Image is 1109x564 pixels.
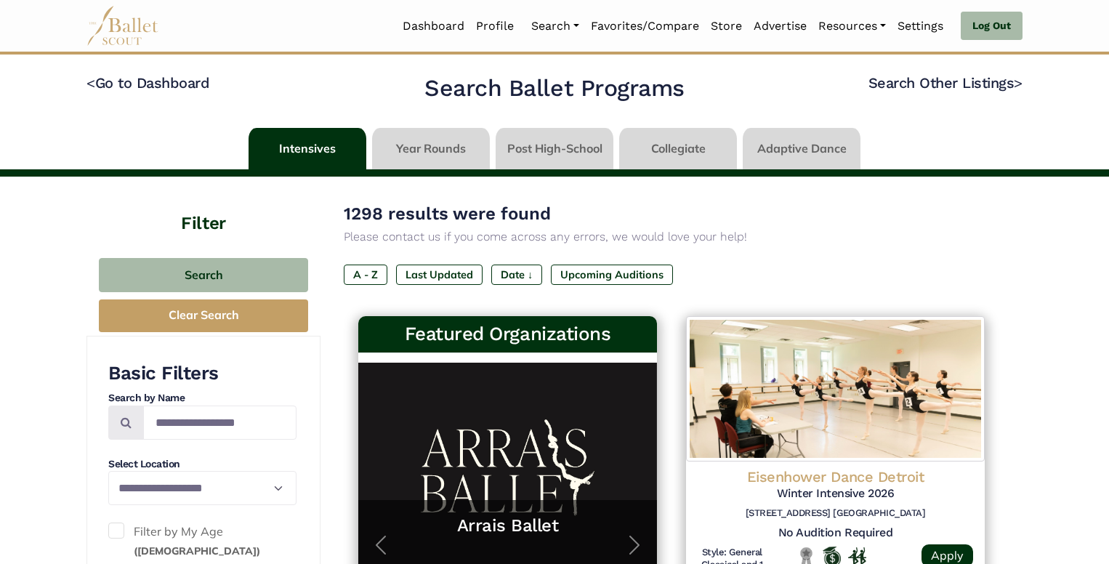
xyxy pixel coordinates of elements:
[344,227,999,246] p: Please contact us if you come across any errors, we would love your help!
[143,406,297,440] input: Search by names...
[961,12,1023,41] a: Log Out
[370,322,645,347] h3: Featured Organizations
[344,265,387,285] label: A - Z
[99,258,308,292] button: Search
[396,265,483,285] label: Last Updated
[108,523,297,560] label: Filter by My Age
[748,11,812,41] a: Advertise
[616,128,740,169] li: Collegiate
[868,74,1023,92] a: Search Other Listings>
[892,11,949,41] a: Settings
[686,316,985,462] img: Logo
[86,177,320,236] h4: Filter
[86,73,95,92] code: <
[698,467,973,486] h4: Eisenhower Dance Detroit
[373,515,642,537] a: Arrais Ballet
[1014,73,1023,92] code: >
[491,265,542,285] label: Date ↓
[812,11,892,41] a: Resources
[551,265,673,285] label: Upcoming Auditions
[86,74,209,92] a: <Go to Dashboard
[470,11,520,41] a: Profile
[698,525,973,541] h5: No Audition Required
[369,128,493,169] li: Year Rounds
[525,11,585,41] a: Search
[246,128,369,169] li: Intensives
[585,11,705,41] a: Favorites/Compare
[740,128,863,169] li: Adaptive Dance
[99,299,308,332] button: Clear Search
[134,544,260,557] small: ([DEMOGRAPHIC_DATA])
[424,73,684,104] h2: Search Ballet Programs
[108,457,297,472] h4: Select Location
[108,361,297,386] h3: Basic Filters
[397,11,470,41] a: Dashboard
[344,204,551,224] span: 1298 results were found
[698,507,973,520] h6: [STREET_ADDRESS] [GEOGRAPHIC_DATA]
[698,486,973,501] h5: Winter Intensive 2026
[108,391,297,406] h4: Search by Name
[493,128,616,169] li: Post High-School
[705,11,748,41] a: Store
